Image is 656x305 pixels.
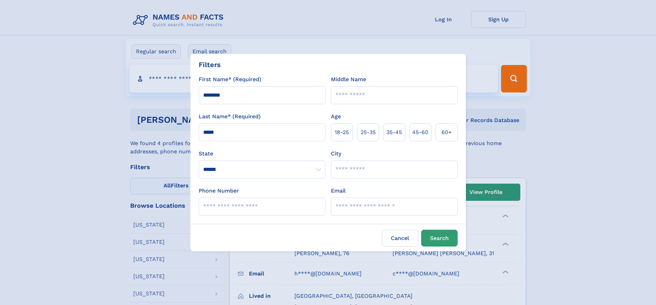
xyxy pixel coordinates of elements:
span: 18‑25 [335,128,349,137]
button: Search [421,230,458,247]
span: 45‑60 [412,128,428,137]
span: 60+ [441,128,452,137]
label: First Name* (Required) [199,75,261,84]
label: Last Name* (Required) [199,112,261,121]
label: Cancel [382,230,418,247]
label: Phone Number [199,187,239,195]
span: 35‑45 [386,128,402,137]
span: 25‑35 [361,128,376,137]
div: Filters [199,59,221,70]
label: State [199,150,325,158]
label: Middle Name [331,75,366,84]
label: City [331,150,341,158]
label: Email [331,187,346,195]
label: Age [331,112,341,121]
